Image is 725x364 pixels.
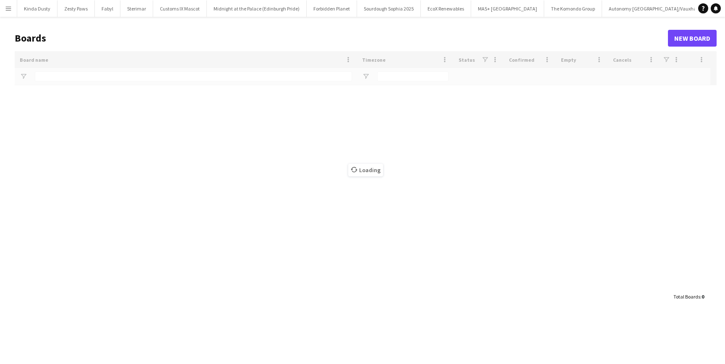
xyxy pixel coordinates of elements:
a: New Board [668,30,717,47]
button: Sourdough Sophia 2025 [357,0,421,17]
button: Customs IX Mascot [153,0,207,17]
button: Autonomy [GEOGRAPHIC_DATA]/Vauxhall One [602,0,716,17]
div: : [673,288,704,305]
button: EcoX Renewables [421,0,471,17]
h1: Boards [15,32,668,45]
span: 0 [702,293,704,300]
button: Sterimar [120,0,153,17]
button: Fabyl [95,0,120,17]
button: MAS+ [GEOGRAPHIC_DATA] [471,0,544,17]
span: Total Boards [673,293,700,300]
button: Kinda Dusty [17,0,57,17]
span: Loading [348,164,383,176]
button: Midnight at the Palace (Edinburgh Pride) [207,0,307,17]
button: Zesty Paws [57,0,95,17]
button: Forbidden Planet [307,0,357,17]
button: The Komondo Group [544,0,602,17]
